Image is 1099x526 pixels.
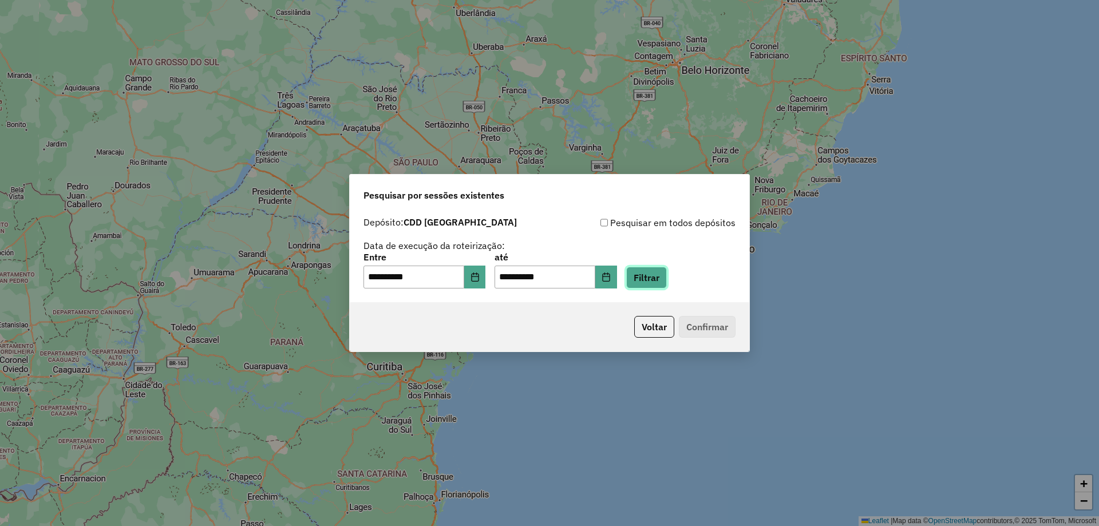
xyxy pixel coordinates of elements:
[363,215,517,229] label: Depósito:
[363,250,485,264] label: Entre
[634,316,674,338] button: Voltar
[595,266,617,288] button: Choose Date
[549,216,736,230] div: Pesquisar em todos depósitos
[464,266,486,288] button: Choose Date
[495,250,616,264] label: até
[404,216,517,228] strong: CDD [GEOGRAPHIC_DATA]
[363,188,504,202] span: Pesquisar por sessões existentes
[626,267,667,288] button: Filtrar
[363,239,505,252] label: Data de execução da roteirização:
